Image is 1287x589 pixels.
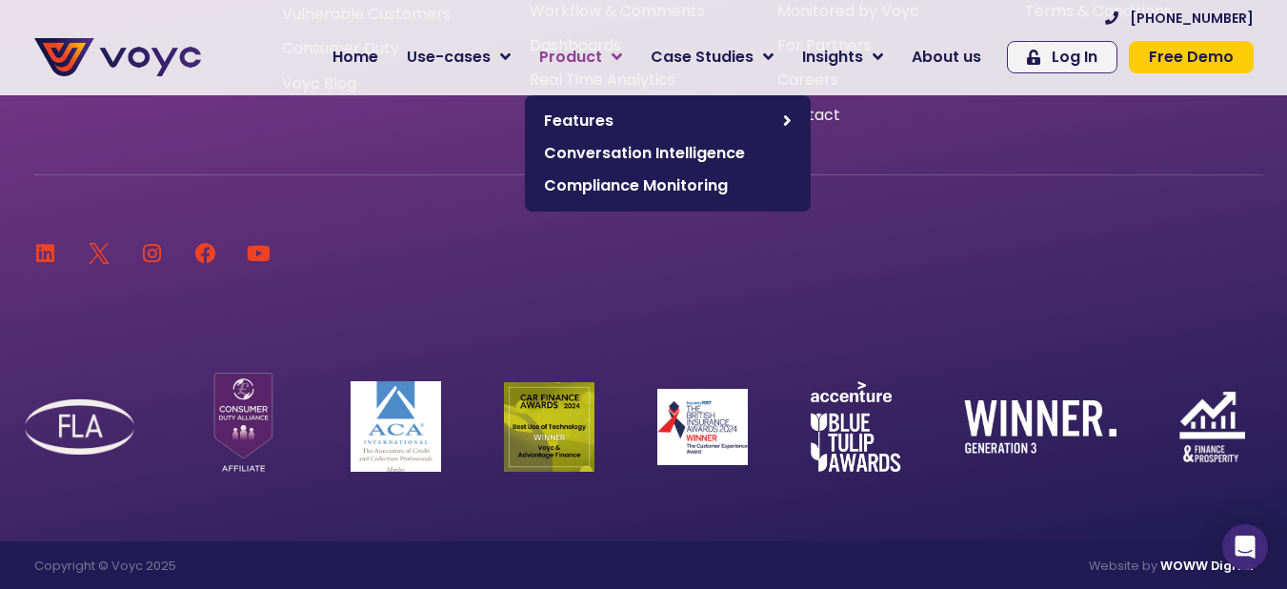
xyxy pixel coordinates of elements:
img: accenture-blue-tulip-awards [811,381,901,472]
a: Compliance Monitoring [534,170,801,202]
span: Home [332,46,378,69]
a: Insights [788,38,897,76]
a: Conversation Intelligence [534,137,801,170]
span: Use-cases [407,46,491,69]
a: Free Demo [1129,41,1254,73]
span: Product [539,46,602,69]
span: Job title [252,154,317,176]
a: Use-cases [392,38,525,76]
span: Case Studies [651,46,754,69]
span: Compliance Monitoring [544,174,792,197]
div: Open Intercom Messenger [1222,524,1268,570]
span: Log In [1052,50,1097,65]
a: Case Studies [636,38,788,76]
span: Free Demo [1149,50,1234,65]
span: Insights [802,46,863,69]
a: Product [525,38,636,76]
a: Log In [1007,41,1117,73]
a: WOWW Digital [1160,558,1254,574]
img: finance-and-prosperity [1179,392,1245,461]
a: Features [534,105,801,137]
p: Copyright © Voyc 2025 [34,560,634,573]
img: voyc-full-logo [34,38,201,76]
a: Home [318,38,392,76]
span: About us [912,46,981,69]
a: Privacy Policy [392,396,482,416]
img: FLA Logo [25,399,134,456]
span: Phone [252,76,300,98]
span: Features [544,110,774,132]
a: [PHONE_NUMBER] [1105,11,1254,25]
a: About us [897,38,995,76]
span: Conversation Intelligence [544,142,792,165]
img: Car Finance Winner logo [504,382,594,472]
p: Website by [654,560,1254,573]
span: [PHONE_NUMBER] [1130,11,1254,25]
img: ACA [351,381,441,472]
img: winner-generation [964,400,1116,454]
